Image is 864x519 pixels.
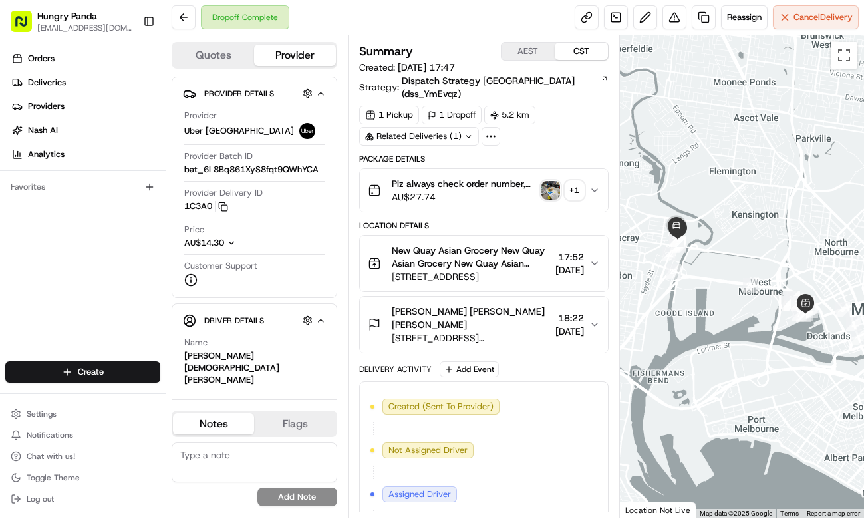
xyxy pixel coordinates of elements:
[440,361,499,377] button: Add Event
[13,299,24,309] div: 📗
[846,317,861,331] div: 2
[5,72,166,93] a: Deliveries
[27,494,54,504] span: Log out
[107,292,219,316] a: 💻API Documentation
[27,409,57,419] span: Settings
[28,148,65,160] span: Analytics
[44,242,49,253] span: •
[27,430,73,440] span: Notifications
[183,83,326,104] button: Provider Details
[5,447,160,466] button: Chat with us!
[662,247,676,261] div: 22
[359,220,609,231] div: Location Details
[173,45,254,66] button: Quotes
[620,502,696,518] div: Location Not Live
[184,260,257,272] span: Customer Support
[5,5,138,37] button: Hungry Panda[EMAIL_ADDRESS][DOMAIN_NAME]
[392,177,536,190] span: Plz always check order number, call customer when you arrive, any delivery issues, Contact WhatsA...
[60,127,218,140] div: Start new chat
[359,74,609,100] div: Strategy:
[359,364,432,375] div: Delivery Activity
[782,296,796,311] div: 14
[13,173,89,184] div: Past conversations
[184,125,294,137] span: Uber [GEOGRAPHIC_DATA]
[204,88,274,99] span: Provider Details
[299,123,315,139] img: uber-new-logo.jpeg
[669,232,684,247] div: 28
[51,242,82,253] span: 8月15日
[27,472,80,483] span: Toggle Theme
[37,9,97,23] button: Hungry Panda
[623,501,667,518] a: Open this area in Google Maps (opens a new window)
[791,296,805,311] div: 18
[5,176,160,198] div: Favorites
[5,48,166,69] a: Orders
[5,361,160,383] button: Create
[183,309,326,331] button: Driver Details
[13,53,242,75] p: Welcome 👋
[359,106,419,124] div: 1 Pickup
[359,45,413,57] h3: Summary
[831,42,857,69] button: Toggle fullscreen view
[5,468,160,487] button: Toggle Theme
[184,164,319,176] span: bat_6L8Bq861XyS8fqt9QWhYCA
[666,264,681,279] div: 21
[28,127,52,151] img: 1753817452368-0c19585d-7be3-40d9-9a41-2dc781b3d1eb
[35,86,219,100] input: Clear
[173,413,254,434] button: Notes
[184,187,263,199] span: Provider Delivery ID
[502,43,555,60] button: AEST
[565,181,584,200] div: + 1
[359,154,609,164] div: Package Details
[727,11,762,23] span: Reassign
[555,43,608,60] button: CST
[13,13,40,40] img: Nash
[402,74,600,100] span: Dispatch Strategy [GEOGRAPHIC_DATA] (dss_YmEvqz)
[743,278,758,293] div: 20
[780,510,799,517] a: Terms (opens in new tab)
[254,413,335,434] button: Flags
[392,270,550,283] span: [STREET_ADDRESS]
[5,144,166,165] a: Analytics
[28,77,66,88] span: Deliveries
[392,244,550,270] span: New Quay Asian Grocery New Quay Asian Grocery New Quay Asian Grocery
[835,302,850,317] div: 3
[132,330,161,340] span: Pylon
[360,236,608,291] button: New Quay Asian Grocery New Quay Asian Grocery New Quay Asian Grocery[STREET_ADDRESS]17:52[DATE]
[555,263,584,277] span: [DATE]
[126,297,214,311] span: API Documentation
[254,45,335,66] button: Provider
[28,53,55,65] span: Orders
[792,307,806,321] div: 7
[112,299,123,309] div: 💻
[8,292,107,316] a: 📗Knowledge Base
[184,224,204,236] span: Price
[184,237,224,248] span: AU$14.30
[786,291,800,306] div: 17
[398,61,455,73] span: [DATE] 17:47
[37,23,132,33] span: [EMAIL_ADDRESS][DOMAIN_NAME]
[206,170,242,186] button: See all
[700,510,772,517] span: Map data ©2025 Google
[94,329,161,340] a: Powered byPylon
[13,127,37,151] img: 1736555255976-a54dd68f-1ca7-489b-9aae-adbdc363a1c4
[118,206,149,217] span: 8月19日
[388,488,451,500] span: Assigned Driver
[27,451,75,462] span: Chat with us!
[773,5,859,29] button: CancelDelivery
[27,297,102,311] span: Knowledge Base
[5,96,166,117] a: Providers
[388,444,468,456] span: Not Assigned Driver
[359,127,479,146] div: Related Deliveries (1)
[78,366,104,378] span: Create
[541,181,584,200] button: photo_proof_of_pickup image+1
[5,120,166,141] a: Nash AI
[13,194,35,215] img: Bea Lacdao
[392,305,550,331] span: [PERSON_NAME] [PERSON_NAME] [PERSON_NAME]
[422,106,482,124] div: 1 Dropoff
[721,5,768,29] button: Reassign
[541,181,560,200] img: photo_proof_of_pickup image
[807,510,860,517] a: Report a map error
[5,490,160,508] button: Log out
